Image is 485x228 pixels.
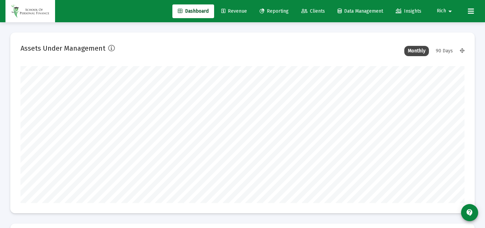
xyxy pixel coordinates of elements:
span: Data Management [338,8,383,14]
span: Clients [301,8,325,14]
a: Revenue [216,4,252,18]
a: Insights [390,4,427,18]
div: Monthly [404,46,429,56]
span: Rich [437,8,446,14]
button: Rich [429,4,462,18]
span: Revenue [221,8,247,14]
div: 90 Days [432,46,456,56]
a: Clients [296,4,330,18]
h2: Assets Under Management [21,43,105,54]
a: Reporting [254,4,294,18]
span: Insights [396,8,421,14]
img: Dashboard [11,4,50,18]
mat-icon: arrow_drop_down [446,4,454,18]
span: Reporting [260,8,289,14]
mat-icon: contact_support [466,208,474,217]
a: Data Management [332,4,389,18]
a: Dashboard [172,4,214,18]
span: Dashboard [178,8,209,14]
